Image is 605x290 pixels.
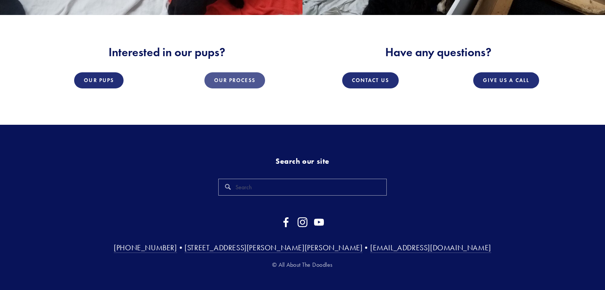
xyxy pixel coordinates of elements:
a: YouTube [314,217,324,227]
a: [STREET_ADDRESS][PERSON_NAME][PERSON_NAME] [185,243,362,253]
a: Our Process [204,72,265,88]
a: Our Pups [74,72,124,88]
h2: Interested in our pups? [37,45,296,59]
strong: Search our site [276,157,329,166]
h3: • • [37,243,568,253]
a: Contact Us [342,72,399,88]
a: [PHONE_NUMBER] [114,243,177,253]
a: Instagram [297,217,308,227]
h2: Have any questions? [309,45,568,59]
input: Search [218,179,386,196]
p: © All About The Doodles [37,260,568,270]
a: Give Us a Call [473,72,539,88]
a: [EMAIL_ADDRESS][DOMAIN_NAME] [370,243,491,253]
a: Facebook [281,217,291,227]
